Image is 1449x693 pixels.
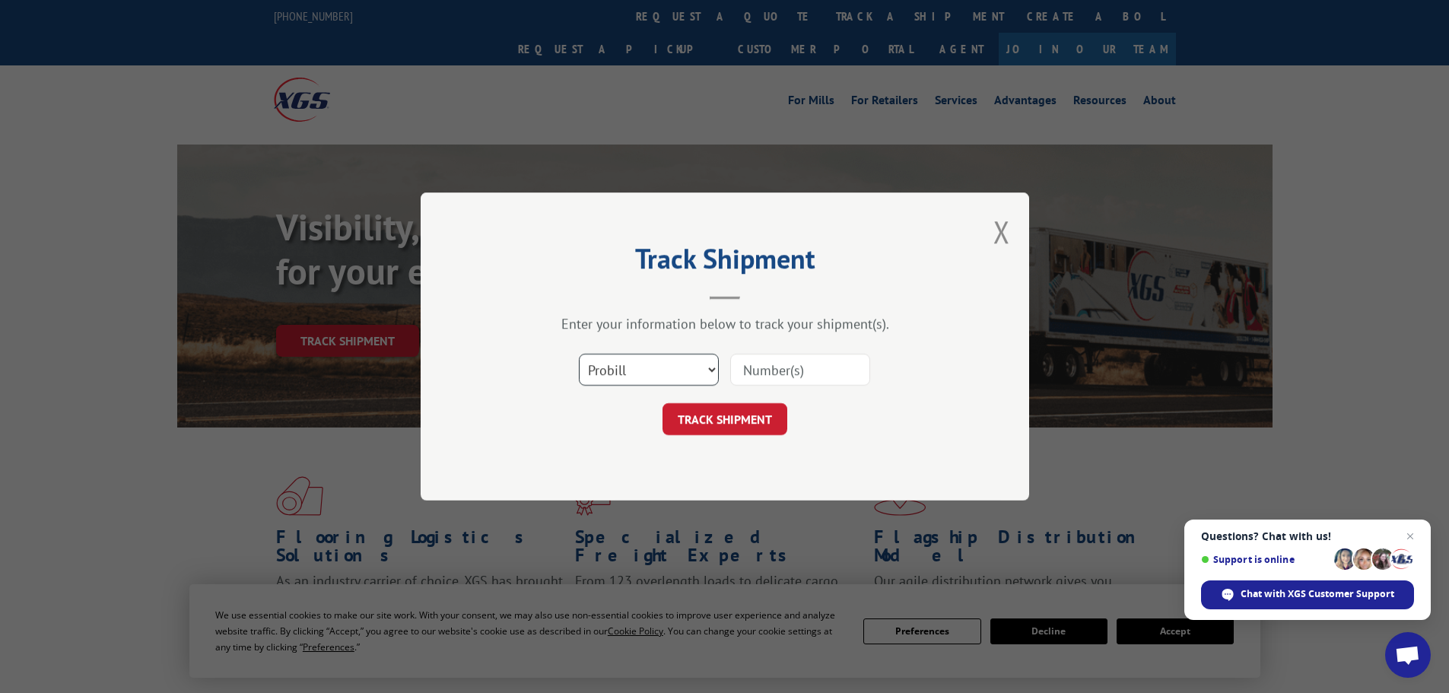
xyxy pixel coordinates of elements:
[1385,632,1431,678] div: Open chat
[1201,580,1414,609] div: Chat with XGS Customer Support
[663,403,787,435] button: TRACK SHIPMENT
[497,248,953,277] h2: Track Shipment
[1201,530,1414,542] span: Questions? Chat with us!
[730,354,870,386] input: Number(s)
[1201,554,1329,565] span: Support is online
[1241,587,1394,601] span: Chat with XGS Customer Support
[1401,527,1419,545] span: Close chat
[993,211,1010,252] button: Close modal
[497,315,953,332] div: Enter your information below to track your shipment(s).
